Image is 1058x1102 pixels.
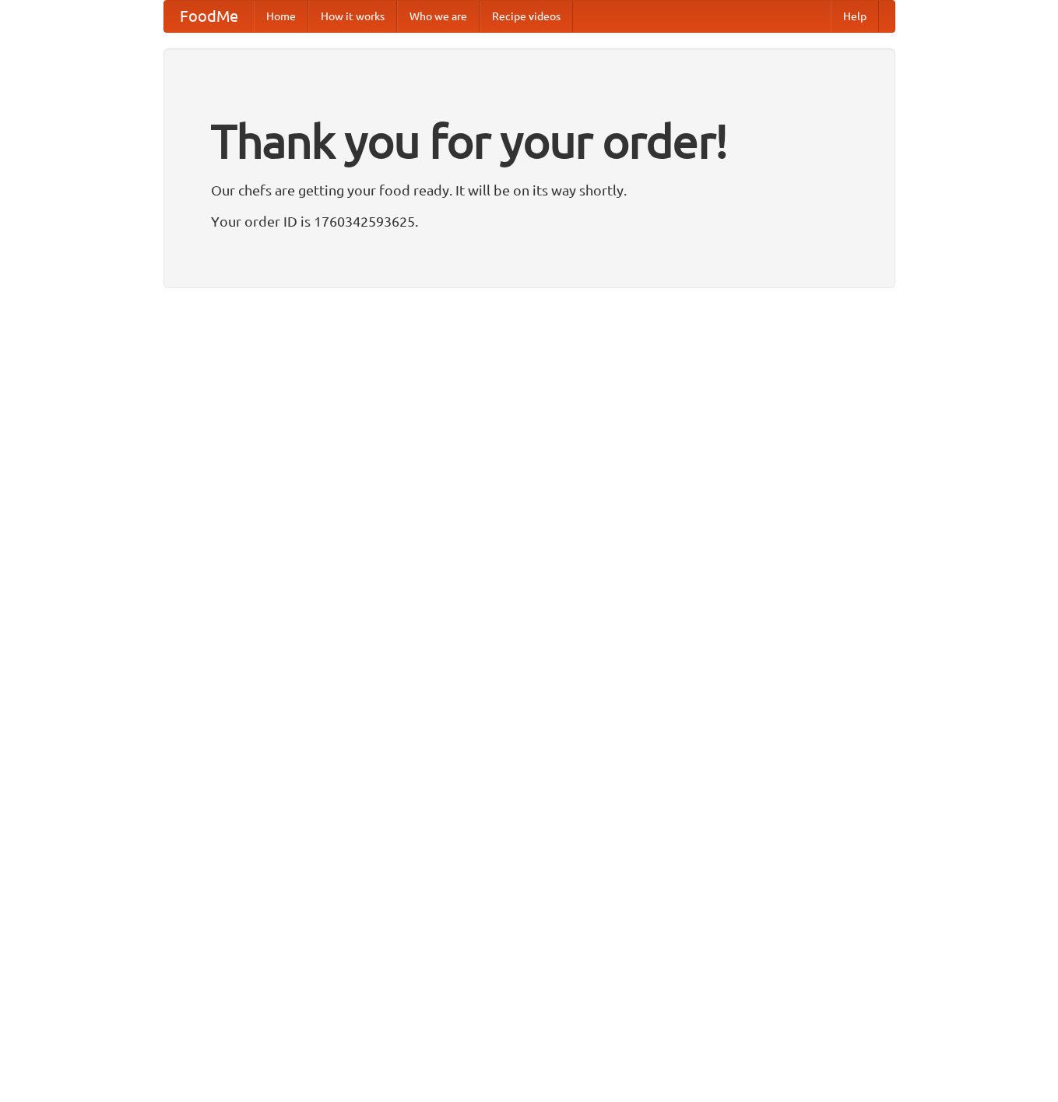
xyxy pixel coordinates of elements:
a: How it works [308,1,397,32]
a: Recipe videos [480,1,573,32]
p: Our chefs are getting your food ready. It will be on its way shortly. [211,178,848,202]
a: FoodMe [164,1,254,32]
a: Who we are [397,1,480,32]
h1: Thank you for your order! [211,104,848,178]
p: Your order ID is 1760342593625. [211,209,848,233]
a: Help [831,1,879,32]
a: Home [254,1,308,32]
